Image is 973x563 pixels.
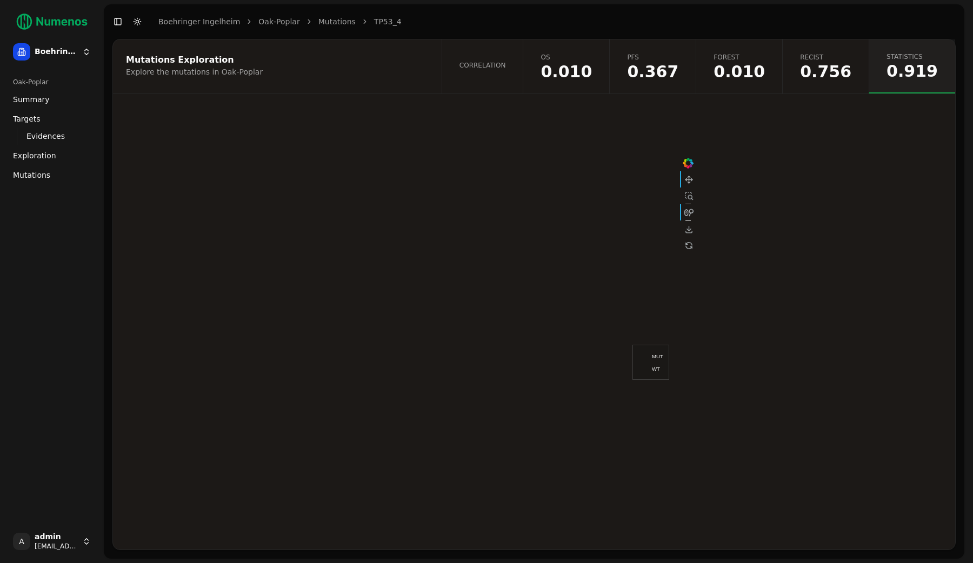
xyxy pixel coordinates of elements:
[35,532,78,542] span: admin
[459,61,506,70] span: Correlation
[541,64,592,80] span: 0.0098864097397455
[9,39,95,65] button: Boehringer Ingelheim
[126,66,425,77] div: Explore the mutations in Oak-Poplar
[9,110,95,128] a: Targets
[9,73,95,91] div: Oak-Poplar
[374,16,402,27] a: TP53_4
[714,64,765,80] span: 0.0098864097397455
[26,131,65,142] span: Evidences
[9,9,95,35] img: Numenos
[13,170,50,180] span: Mutations
[13,94,50,105] span: Summary
[13,113,41,124] span: Targets
[158,16,240,27] a: Boehringer Ingelheim
[318,16,356,27] a: Mutations
[22,129,82,144] a: Evidences
[541,53,592,62] span: OS
[627,64,678,80] span: 0.366543466933455
[696,39,782,93] a: Forest0.010
[442,39,523,93] a: Correlation
[258,16,299,27] a: Oak-Poplar
[9,166,95,184] a: Mutations
[13,533,30,550] span: A
[35,47,78,57] span: Boehringer Ingelheim
[9,91,95,108] a: Summary
[609,39,696,93] a: PFS0.367
[800,53,851,62] span: Recist
[800,64,851,80] span: 0.755975044283406
[627,53,678,62] span: PFS
[869,39,955,93] a: Statistics0.919
[158,16,402,27] nav: breadcrumb
[9,528,95,554] button: Aadmin[EMAIL_ADDRESS]
[13,150,56,161] span: Exploration
[887,63,938,79] span: 0.919
[9,147,95,164] a: Exploration
[714,53,765,62] span: Forest
[782,39,869,93] a: Recist0.756
[126,56,425,64] div: Mutations Exploration
[130,14,145,29] button: Toggle Dark Mode
[887,52,938,61] span: Statistics
[35,542,78,551] span: [EMAIL_ADDRESS]
[110,14,125,29] button: Toggle Sidebar
[523,39,609,93] a: OS0.010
